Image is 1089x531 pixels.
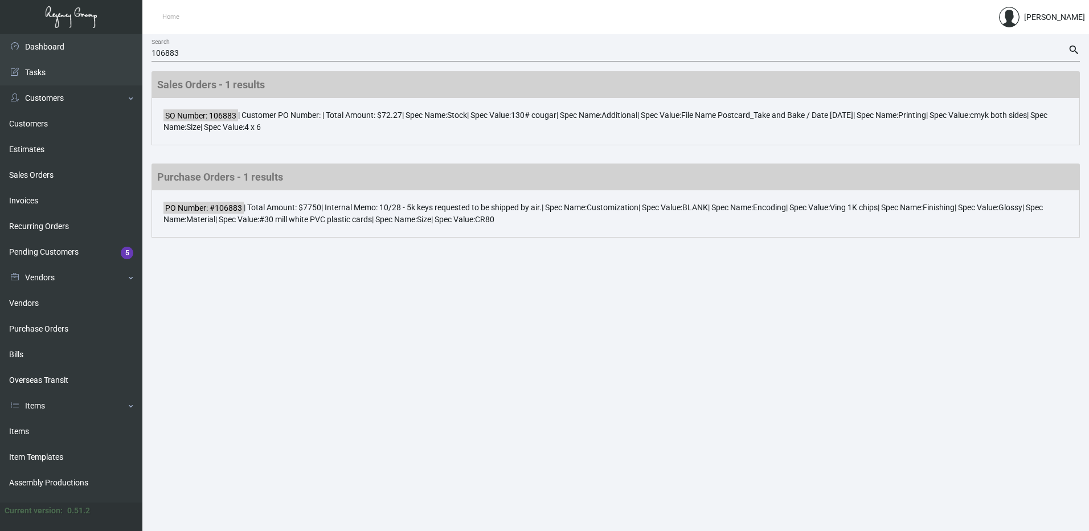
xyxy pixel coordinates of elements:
[475,215,494,224] span: CR80
[259,215,372,224] span: #30 mill white PVC plastic cards
[5,505,63,517] div: Current version:
[163,202,244,214] mark: PO Number: #106883
[682,203,708,212] span: BLANK
[970,111,1027,120] span: cmyk both sides
[162,13,179,21] span: Home
[898,111,926,120] span: Printing
[244,122,261,132] span: 4 x 6
[601,111,637,120] span: Additional
[681,111,853,120] span: File Name Postcard_Take and Bake / Date [DATE]
[158,190,1074,231] div: | Total Amount: $7750 | Internal Memo: 10/28 - 5k keys requested to be shipped by air. | Spec Nam...
[830,203,878,212] span: Ving 1K chips
[163,109,238,122] mark: SO Number: 106883
[1068,43,1080,57] mat-icon: search
[417,215,431,224] span: Size
[999,7,1020,27] img: admin@bootstrapmaster.com
[186,122,200,132] span: Size
[157,77,265,92] span: Sales Orders - 1 results
[447,111,467,120] span: Stock
[157,169,283,185] span: Purchase Orders - 1 results
[923,203,955,212] span: Finishing
[158,98,1074,139] div: | Customer PO Number: | Total Amount: $72.27 | Spec Name: | Spec Value: | Spec Name: | Spec Value...
[998,203,1022,212] span: Glossy
[587,203,638,212] span: Customization
[753,203,786,212] span: Encoding
[511,111,556,120] span: 130# cougar
[67,505,90,517] div: 0.51.2
[186,215,215,224] span: Material
[1024,11,1085,23] div: [PERSON_NAME]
